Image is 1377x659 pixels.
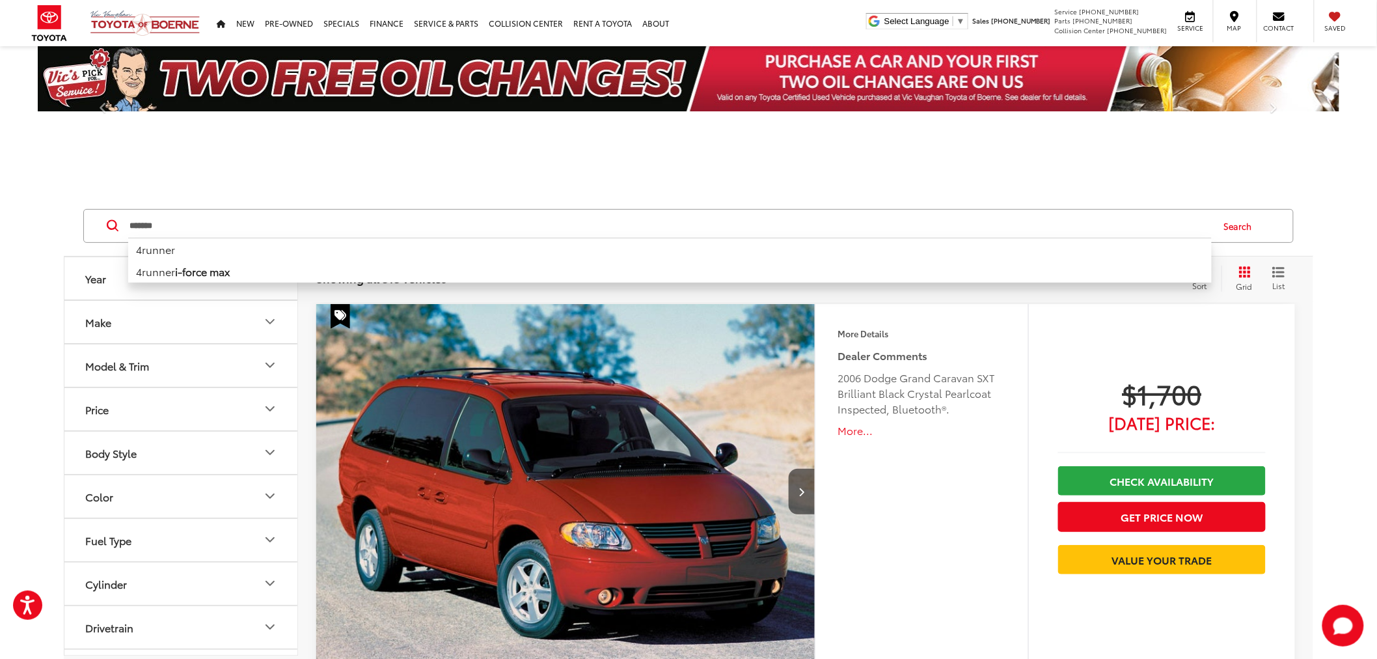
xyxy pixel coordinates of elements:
span: Special [331,304,350,329]
img: Vic Vaughan Toyota of Boerne [90,10,200,36]
button: ColorColor [64,475,299,518]
div: Year [85,272,106,285]
button: List View [1262,266,1295,292]
a: Select Language​ [884,16,965,26]
div: Drivetrain [262,619,278,635]
button: Fuel TypeFuel Type [64,519,299,561]
input: Search by Make, Model, or Keyword [128,210,1212,242]
div: Model & Trim [262,358,278,373]
div: Price [85,403,109,415]
div: Body Style [85,447,137,459]
a: Check Availability [1058,466,1266,496]
button: Search [1212,210,1271,242]
span: List [1272,280,1285,291]
h4: More Details [838,329,1005,338]
div: Cylinder [85,578,127,590]
button: MakeMake [64,301,299,343]
span: [PHONE_NUMBER] [1080,7,1139,16]
button: Toggle Chat Window [1322,605,1364,647]
div: Fuel Type [85,534,131,546]
button: Get Price Now [1058,502,1266,531]
span: [PHONE_NUMBER] [991,16,1051,25]
span: Contact [1264,23,1294,33]
span: Parts [1055,16,1071,25]
div: 2006 Dodge Grand Caravan SXT Brilliant Black Crystal Pearlcoat Inspected, Bluetooth®. [838,370,1005,417]
li: 4runner [128,260,1212,283]
div: Color [85,490,113,503]
div: Make [85,316,111,328]
span: ▼ [957,16,965,26]
button: More... [838,423,1005,438]
svg: Start Chat [1322,605,1364,647]
button: Next image [789,469,815,514]
span: [DATE] Price: [1058,416,1266,429]
button: Grid View [1221,266,1262,292]
span: $1,700 [1058,377,1266,410]
div: Price [262,401,278,417]
div: Cylinder [262,576,278,591]
div: Fuel Type [262,532,278,548]
span: [PHONE_NUMBER] [1073,16,1133,25]
span: Sort [1193,280,1207,291]
div: Body Style [262,445,278,460]
button: Body StyleBody Style [64,432,299,474]
div: Drivetrain [85,621,133,634]
button: CylinderCylinder [64,563,299,605]
span: [PHONE_NUMBER] [1108,25,1167,35]
div: Color [262,488,278,504]
span: Select Language [884,16,949,26]
button: Model & TrimModel & Trim [64,344,299,387]
button: YearYear [64,257,299,300]
button: PricePrice [64,388,299,430]
a: Value Your Trade [1058,545,1266,574]
span: Sales [972,16,989,25]
div: Model & Trim [85,359,149,372]
img: Two Free Oil Change Vic Vaughan Toyota of Boerne Boerne TX [38,46,1339,111]
span: Grid [1236,281,1253,292]
span: Service [1055,7,1078,16]
h5: Dealer Comments [838,348,1005,363]
div: Make [262,314,278,329]
b: i-force max [175,264,230,279]
span: Service [1176,23,1205,33]
span: Map [1220,23,1249,33]
li: 4runner [128,238,1212,260]
button: DrivetrainDrivetrain [64,606,299,649]
span: Saved [1321,23,1350,33]
span: Collision Center [1055,25,1106,35]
